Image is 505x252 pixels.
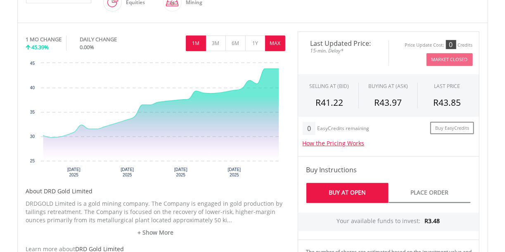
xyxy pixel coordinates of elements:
[26,228,285,237] a: + Show More
[434,83,460,90] div: LAST PRICE
[306,183,389,203] a: Buy At Open
[304,47,382,55] span: 15-min. Delay*
[30,61,35,66] text: 45
[186,36,206,51] button: 1M
[30,159,35,163] text: 25
[26,187,285,195] h5: About DRD Gold Limited
[206,36,226,51] button: 3M
[405,42,444,48] div: Price Update Cost:
[80,43,94,51] span: 0.00%
[30,134,35,139] text: 30
[26,200,285,224] p: DRDGOLD Limited is a gold mining company. The Company is engaged in gold production by tailings r...
[228,167,241,177] text: [DATE] 2025
[303,139,365,147] a: How the Pricing Works
[225,36,246,51] button: 6M
[309,83,349,90] div: SELLING AT (BID)
[434,97,461,108] span: R43.85
[368,83,408,90] span: BUYING AT (ASK)
[458,42,473,48] div: Credits
[26,36,62,43] div: 1 MO CHANGE
[427,53,473,66] button: Market Closed
[374,97,402,108] span: R43.97
[26,59,285,183] svg: Interactive chart
[430,122,474,135] a: Buy EasyCredits
[303,122,315,135] div: 0
[121,167,134,177] text: [DATE] 2025
[425,217,440,225] span: R3.48
[30,86,35,90] text: 40
[67,167,80,177] text: [DATE] 2025
[306,165,471,175] h4: Buy Instructions
[80,36,145,43] div: DAILY CHANGE
[304,40,382,47] span: Last Updated Price:
[265,36,285,51] button: MAX
[30,110,35,114] text: 35
[298,213,479,231] div: Your available funds to invest:
[389,183,471,203] a: Place Order
[32,43,49,51] span: 45.39%
[245,36,266,51] button: 1Y
[315,97,343,108] span: R41.22
[26,59,285,183] div: Chart. Highcharts interactive chart.
[317,126,369,133] div: EasyCredits remaining
[446,40,456,49] div: 0
[174,167,187,177] text: [DATE] 2025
